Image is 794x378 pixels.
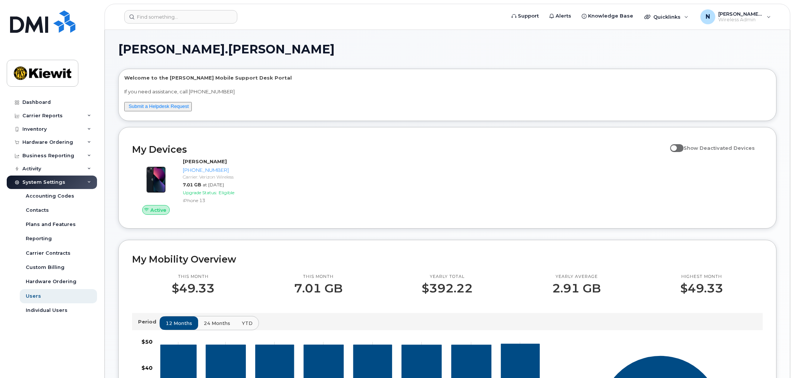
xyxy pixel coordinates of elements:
[552,282,601,295] p: 2.91 GB
[684,145,755,151] span: Show Deactivated Devices
[124,88,770,95] p: If you need assistance, call [PHONE_NUMBER]
[552,274,601,280] p: Yearly average
[183,197,280,204] div: iPhone 13
[204,320,230,327] span: 24 months
[138,318,159,325] p: Period
[422,274,473,280] p: Yearly total
[124,74,770,81] p: Welcome to the [PERSON_NAME] Mobile Support Desk Portal
[124,102,192,111] button: Submit a Helpdesk Request
[183,158,227,164] strong: [PERSON_NAME]
[132,158,283,215] a: Active[PERSON_NAME][PHONE_NUMBER]Carrier: Verizon Wireless7.01 GBat [DATE]Upgrade Status:Eligible...
[141,364,153,371] tspan: $40
[670,141,676,147] input: Show Deactivated Devices
[294,282,343,295] p: 7.01 GB
[203,182,224,188] span: at [DATE]
[132,144,666,155] h2: My Devices
[118,44,335,55] span: [PERSON_NAME].[PERSON_NAME]
[183,190,217,195] span: Upgrade Status:
[422,282,473,295] p: $392.22
[150,207,166,214] span: Active
[680,282,723,295] p: $49.33
[132,254,763,265] h2: My Mobility Overview
[138,162,174,198] img: image20231002-3703462-1ig824h.jpeg
[183,174,280,180] div: Carrier: Verizon Wireless
[172,274,215,280] p: This month
[294,274,343,280] p: This month
[141,338,153,345] tspan: $50
[183,182,201,188] span: 7.01 GB
[219,190,234,195] span: Eligible
[129,103,189,109] a: Submit a Helpdesk Request
[172,282,215,295] p: $49.33
[680,274,723,280] p: Highest month
[183,167,280,174] div: [PHONE_NUMBER]
[242,320,253,327] span: YTD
